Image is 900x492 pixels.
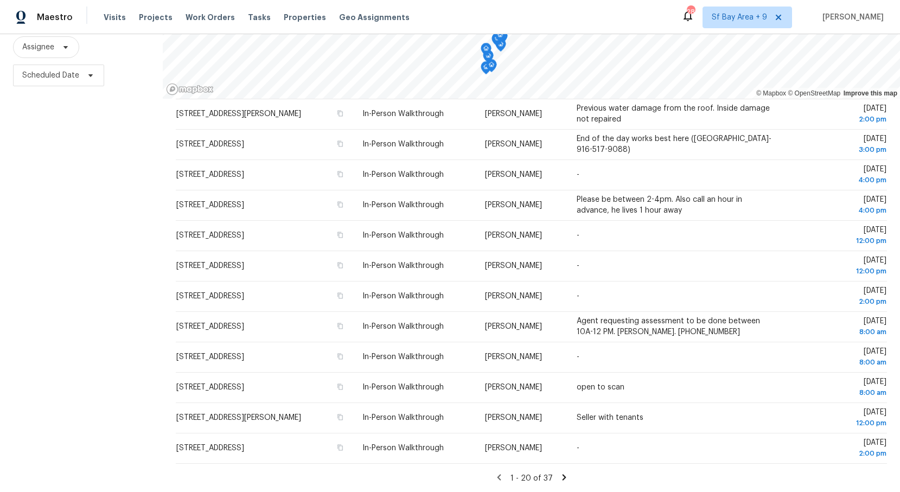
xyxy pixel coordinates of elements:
span: [DATE] [790,348,886,368]
div: 8:00 am [790,327,886,337]
button: Copy Address [335,108,345,118]
span: open to scan [577,384,624,391]
button: Copy Address [335,139,345,149]
div: Map marker [495,29,506,46]
span: [DATE] [790,135,886,155]
div: 12:00 pm [790,266,886,277]
span: [STREET_ADDRESS] [176,292,244,300]
div: 12:00 pm [790,235,886,246]
span: [STREET_ADDRESS] [176,140,244,148]
span: Tasks [248,14,271,21]
span: [PERSON_NAME] [485,444,542,452]
div: 4:00 pm [790,175,886,186]
span: [PERSON_NAME] [485,262,542,270]
span: [PERSON_NAME] [485,171,542,178]
span: In-Person Walkthrough [362,292,444,300]
span: In-Person Walkthrough [362,323,444,330]
span: Geo Assignments [339,12,410,23]
span: [PERSON_NAME] [485,140,542,148]
span: Work Orders [186,12,235,23]
span: [DATE] [790,317,886,337]
button: Copy Address [335,260,345,270]
span: [STREET_ADDRESS] [176,232,244,239]
a: Mapbox homepage [166,83,214,95]
span: In-Person Walkthrough [362,110,444,118]
span: [DATE] [790,196,886,216]
span: [STREET_ADDRESS] [176,384,244,391]
span: In-Person Walkthrough [362,232,444,239]
a: OpenStreetMap [788,90,840,97]
span: Previous water damage from the roof. Inside damage not repaired [577,105,770,123]
span: [PERSON_NAME] [485,110,542,118]
span: [DATE] [790,165,886,186]
span: In-Person Walkthrough [362,353,444,361]
span: 1 - 20 of 37 [510,475,553,482]
span: Scheduled Date [22,70,79,81]
span: Sf Bay Area + 9 [712,12,767,23]
div: 2:00 pm [790,114,886,125]
span: [STREET_ADDRESS] [176,171,244,178]
span: In-Person Walkthrough [362,384,444,391]
span: [DATE] [790,105,886,125]
span: [PERSON_NAME] [485,292,542,300]
span: - [577,292,579,300]
span: [DATE] [790,408,886,429]
span: In-Person Walkthrough [362,414,444,421]
span: In-Person Walkthrough [362,444,444,452]
span: [PERSON_NAME] [485,323,542,330]
span: Assignee [22,42,54,53]
span: [PERSON_NAME] [485,232,542,239]
div: Map marker [481,43,492,60]
button: Copy Address [335,382,345,392]
span: [STREET_ADDRESS] [176,201,244,209]
div: Map marker [492,33,503,49]
span: [DATE] [790,378,886,398]
div: Map marker [492,33,502,50]
span: In-Person Walkthrough [362,140,444,148]
button: Copy Address [335,321,345,331]
span: [PERSON_NAME] [485,201,542,209]
span: Please be between 2-4pm. Also call an hour in advance, he lives 1 hour away [577,196,742,214]
span: [STREET_ADDRESS] [176,353,244,361]
div: 12:00 pm [790,418,886,429]
div: Map marker [486,59,497,76]
span: [STREET_ADDRESS] [176,323,244,330]
div: 8:00 am [790,387,886,398]
span: - [577,262,579,270]
div: Map marker [481,61,492,78]
span: [PERSON_NAME] [485,384,542,391]
span: [PERSON_NAME] [485,353,542,361]
span: End of the day works best here ([GEOGRAPHIC_DATA]- 916-517-9088) [577,135,771,154]
span: [PERSON_NAME] [818,12,884,23]
div: 4:00 pm [790,205,886,216]
button: Copy Address [335,200,345,209]
span: [DATE] [790,226,886,246]
span: Agent requesting assessment to be done between 10A-12 PM. [PERSON_NAME]. [PHONE_NUMBER] [577,317,760,336]
button: Copy Address [335,291,345,301]
div: 2:00 pm [790,448,886,459]
span: Seller with tenants [577,414,643,421]
span: - [577,171,579,178]
div: 2:00 pm [790,296,886,307]
a: Improve this map [844,90,897,97]
span: [DATE] [790,257,886,277]
div: 3:00 pm [790,144,886,155]
a: Mapbox [756,90,786,97]
span: Projects [139,12,173,23]
span: In-Person Walkthrough [362,201,444,209]
div: 28 [687,7,694,17]
span: - [577,353,579,361]
span: [DATE] [790,439,886,459]
span: In-Person Walkthrough [362,262,444,270]
span: In-Person Walkthrough [362,171,444,178]
span: [STREET_ADDRESS] [176,262,244,270]
button: Copy Address [335,230,345,240]
span: [STREET_ADDRESS] [176,444,244,452]
span: [STREET_ADDRESS][PERSON_NAME] [176,414,301,421]
button: Copy Address [335,169,345,179]
span: - [577,232,579,239]
span: Maestro [37,12,73,23]
button: Copy Address [335,443,345,452]
div: 8:00 am [790,357,886,368]
span: [STREET_ADDRESS][PERSON_NAME] [176,110,301,118]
